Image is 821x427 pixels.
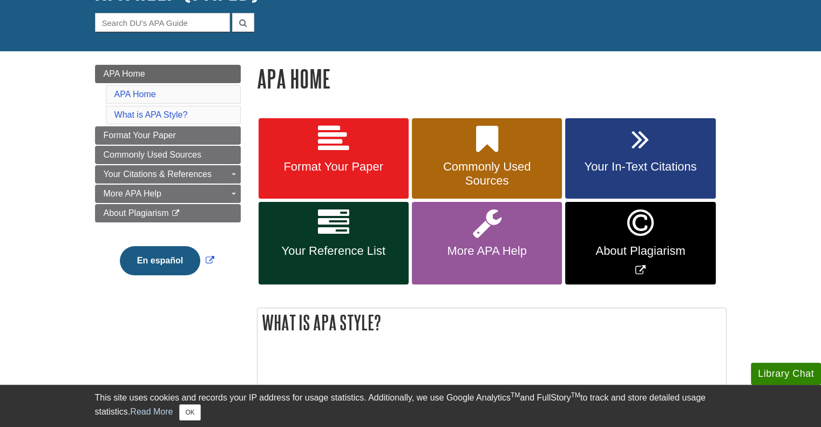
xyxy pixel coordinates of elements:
span: Your In-Text Citations [573,160,707,174]
button: Close [179,404,200,421]
a: What is APA Style? [114,110,188,119]
a: Your Reference List [259,202,409,284]
input: Search DU's APA Guide [95,13,230,32]
a: Commonly Used Sources [95,146,241,164]
a: Format Your Paper [259,118,409,199]
span: Commonly Used Sources [104,150,201,159]
sup: TM [511,391,520,399]
span: More APA Help [104,189,161,198]
span: Commonly Used Sources [420,160,554,188]
a: About Plagiarism [95,204,241,222]
button: En español [120,246,200,275]
span: Your Citations & References [104,170,212,179]
a: Read More [130,407,173,416]
a: Link opens in new window [117,256,217,265]
span: Your Reference List [267,244,401,258]
sup: TM [571,391,580,399]
span: APA Home [104,69,145,78]
a: More APA Help [412,202,562,284]
i: This link opens in a new window [171,210,180,217]
div: This site uses cookies and records your IP address for usage statistics. Additionally, we use Goo... [95,391,727,421]
a: Your Citations & References [95,165,241,184]
span: More APA Help [420,244,554,258]
div: Guide Page Menu [95,65,241,294]
a: Format Your Paper [95,126,241,145]
h1: APA Home [257,65,727,92]
a: More APA Help [95,185,241,203]
span: Format Your Paper [104,131,176,140]
a: Commonly Used Sources [412,118,562,199]
h2: What is APA Style? [257,308,726,337]
a: APA Home [95,65,241,83]
span: Format Your Paper [267,160,401,174]
a: Your In-Text Citations [565,118,715,199]
span: About Plagiarism [573,244,707,258]
a: APA Home [114,90,156,99]
button: Library Chat [751,363,821,385]
a: Link opens in new window [565,202,715,284]
span: About Plagiarism [104,208,169,218]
